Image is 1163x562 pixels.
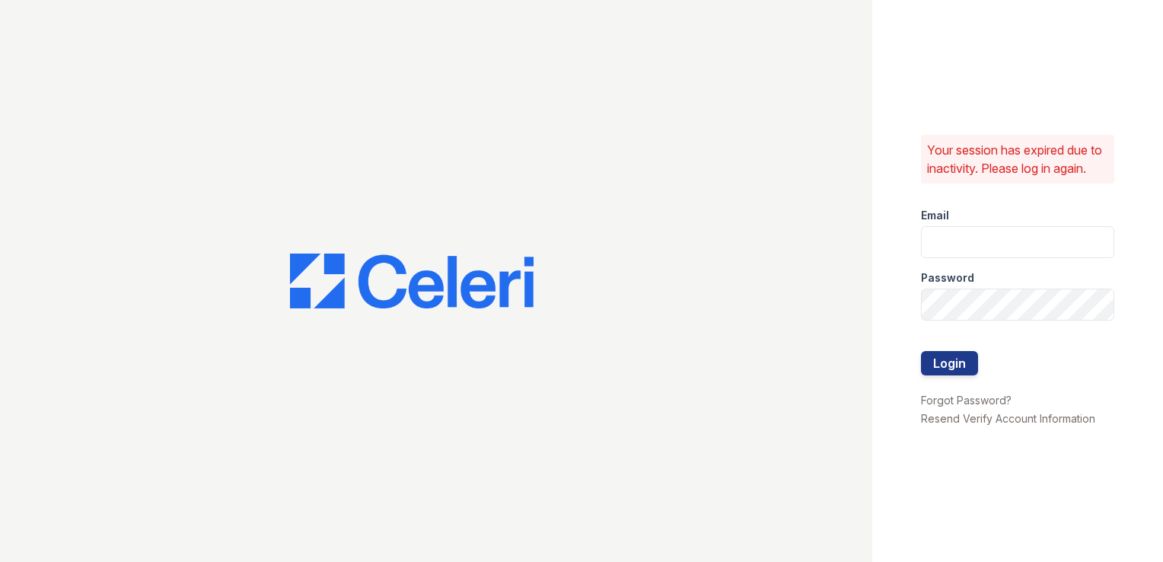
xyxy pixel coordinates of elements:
[921,270,974,286] label: Password
[290,254,534,308] img: CE_Logo_Blue-a8612792a0a2168367f1c8372b55b34899dd931a85d93a1a3d3e32e68fde9ad4.png
[921,208,949,223] label: Email
[927,141,1108,177] p: Your session has expired due to inactivity. Please log in again.
[921,351,978,375] button: Login
[921,394,1012,407] a: Forgot Password?
[921,412,1095,425] a: Resend Verify Account Information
